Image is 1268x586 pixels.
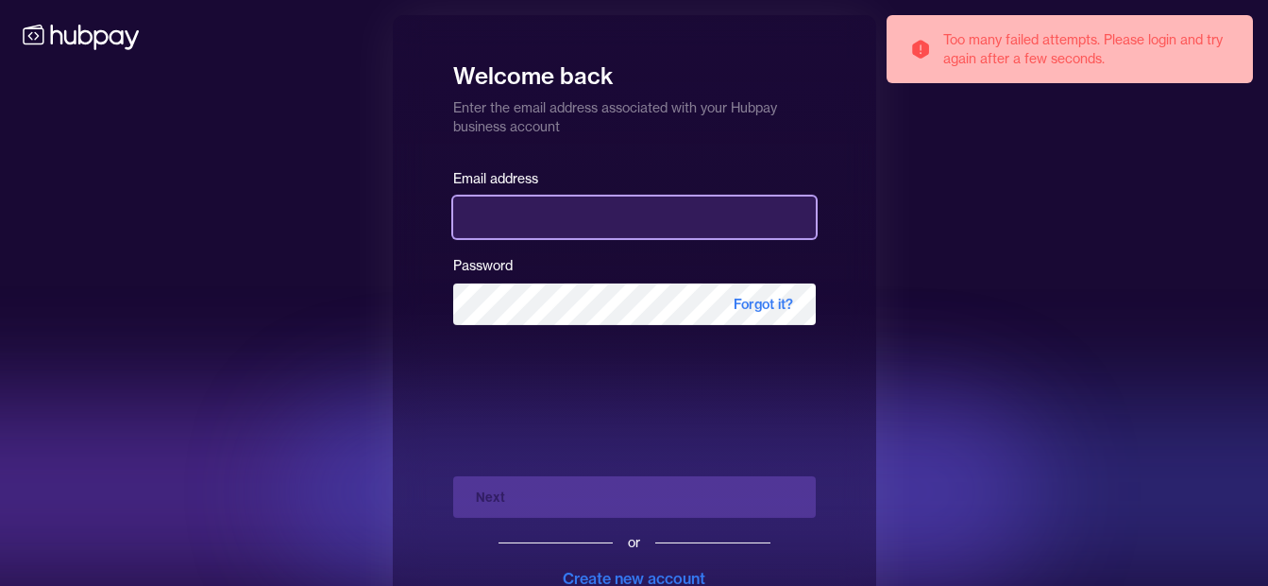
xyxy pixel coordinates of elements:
[711,284,816,325] span: Forgot it?
[453,49,816,91] h1: Welcome back
[943,30,1230,68] div: Too many failed attempts. Please login and try again after a few seconds.
[453,257,513,274] label: Password
[453,91,816,136] p: Enter the email address associated with your Hubpay business account
[453,170,538,187] label: Email address
[628,533,640,552] div: or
